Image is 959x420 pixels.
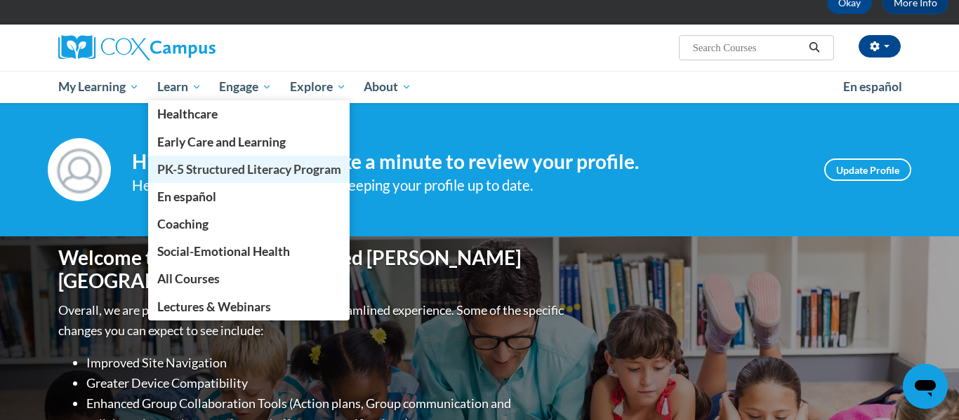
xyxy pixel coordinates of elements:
span: Coaching [157,217,209,231]
div: Help improve your experience by keeping your profile up to date. [132,174,803,197]
span: Lectures & Webinars [157,299,271,314]
a: Update Profile [824,158,911,181]
a: Social-Emotional Health [148,238,350,265]
span: About [364,79,411,95]
h4: Hi [PERSON_NAME]! Take a minute to review your profile. [132,150,803,174]
button: Search [804,39,825,56]
a: En español [834,72,911,102]
li: Greater Device Compatibility [86,373,567,393]
span: Healthcare [157,107,218,121]
a: Learn [148,71,211,103]
span: En español [157,189,216,204]
a: All Courses [148,265,350,292]
p: Overall, we are proud to provide you with a more streamlined experience. Some of the specific cha... [58,300,567,341]
a: Cox Campus [58,35,325,60]
span: All Courses [157,271,220,286]
h1: Welcome to the new and improved [PERSON_NAME][GEOGRAPHIC_DATA] [58,246,567,293]
a: About [355,71,421,103]
img: Profile Image [48,138,111,201]
a: Early Care and Learning [148,128,350,156]
iframe: Button to launch messaging window [903,364,948,409]
span: Early Care and Learning [157,135,286,149]
a: My Learning [49,71,148,103]
a: En español [148,183,350,210]
span: PK-5 Structured Literacy Program [157,162,341,177]
a: PK-5 Structured Literacy Program [148,156,350,183]
span: My Learning [58,79,139,95]
img: Cox Campus [58,35,216,60]
span: En español [843,79,902,94]
a: Coaching [148,210,350,238]
span: Learn [157,79,201,95]
li: Improved Site Navigation [86,353,567,373]
span: Explore [290,79,346,95]
a: Engage [210,71,281,103]
div: Main menu [37,71,922,103]
button: Account Settings [859,35,901,57]
a: Explore [281,71,355,103]
input: Search Courses [692,39,804,56]
span: Social-Emotional Health [157,244,290,259]
a: Healthcare [148,100,350,128]
a: Lectures & Webinars [148,293,350,320]
span: Engage [219,79,272,95]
